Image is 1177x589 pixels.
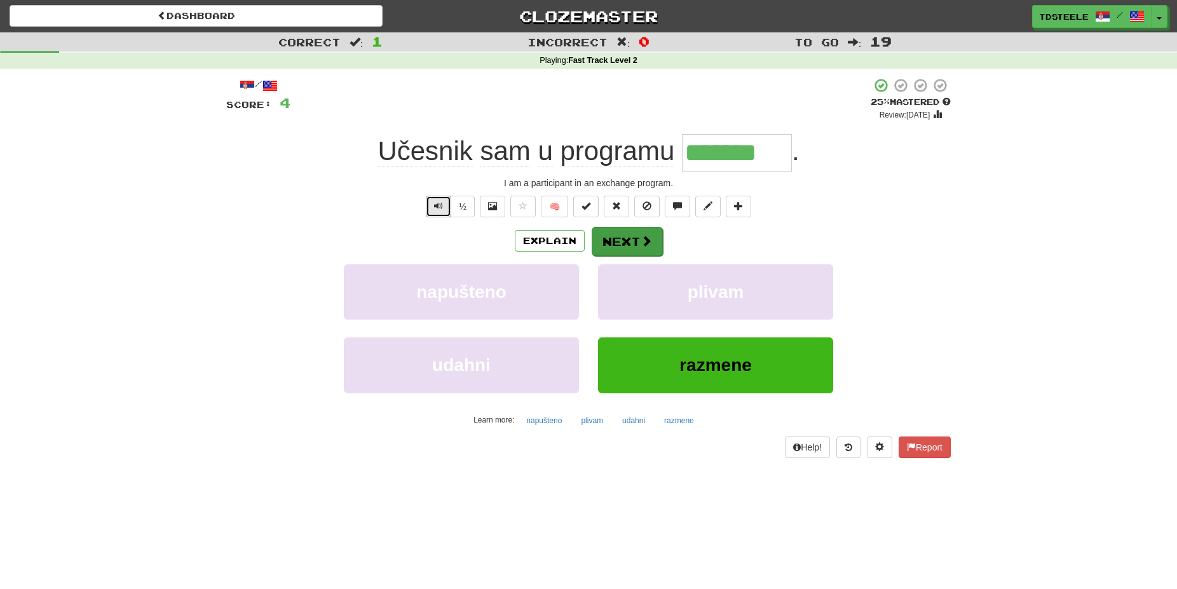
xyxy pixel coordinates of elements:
[899,437,951,458] button: Report
[426,196,451,217] button: Play sentence audio (ctl+space)
[473,416,514,424] small: Learn more:
[510,196,536,217] button: Favorite sentence (alt+f)
[573,196,599,217] button: Set this sentence to 100% Mastered (alt+m)
[836,437,861,458] button: Round history (alt+y)
[378,136,472,166] span: Učesnik
[538,136,552,166] span: u
[688,282,744,302] span: plivam
[402,5,775,27] a: Clozemaster
[480,136,530,166] span: sam
[848,37,862,48] span: :
[226,177,951,189] div: I am a participant in an exchange program.
[679,355,752,375] span: razmene
[226,99,272,110] span: Score:
[657,411,701,430] button: razmene
[616,37,630,48] span: :
[592,227,663,256] button: Next
[639,34,650,49] span: 0
[519,411,569,430] button: napušteno
[372,34,383,49] span: 1
[451,196,475,217] button: ½
[794,36,839,48] span: To go
[344,337,579,393] button: udahni
[615,411,652,430] button: udahni
[515,230,585,252] button: Explain
[574,411,610,430] button: plivam
[871,97,951,108] div: Mastered
[344,264,579,320] button: napušteno
[432,355,491,375] span: udahni
[598,264,833,320] button: plivam
[695,196,721,217] button: Edit sentence (alt+d)
[1032,5,1152,28] a: tdsteele /
[870,34,892,49] span: 19
[416,282,507,302] span: napušteno
[871,97,890,107] span: 25 %
[10,5,383,27] a: Dashboard
[480,196,505,217] button: Show image (alt+x)
[598,337,833,393] button: razmene
[226,78,290,93] div: /
[1039,11,1089,22] span: tdsteele
[527,36,608,48] span: Incorrect
[423,196,475,217] div: Text-to-speech controls
[792,136,799,166] span: .
[561,136,675,166] span: programu
[1117,10,1123,19] span: /
[880,111,930,119] small: Review: [DATE]
[280,95,290,111] span: 4
[604,196,629,217] button: Reset to 0% Mastered (alt+r)
[726,196,751,217] button: Add to collection (alt+a)
[541,196,568,217] button: 🧠
[665,196,690,217] button: Discuss sentence (alt+u)
[634,196,660,217] button: Ignore sentence (alt+i)
[278,36,341,48] span: Correct
[785,437,830,458] button: Help!
[350,37,364,48] span: :
[568,56,637,65] strong: Fast Track Level 2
